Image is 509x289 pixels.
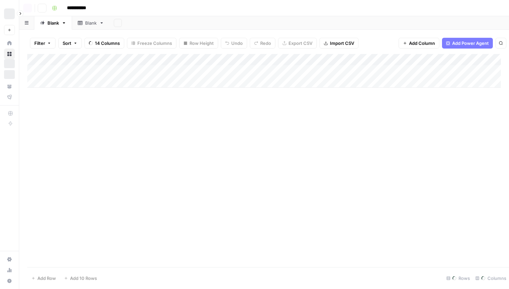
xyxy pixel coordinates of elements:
span: Add Row [37,275,56,282]
a: Settings [4,254,15,265]
a: Browse [4,49,15,59]
button: Add Row [27,273,60,284]
button: Sort [58,38,82,49]
button: 14 Columns [84,38,124,49]
button: Freeze Columns [127,38,176,49]
span: Sort [63,40,71,47]
button: Add 10 Rows [60,273,101,284]
span: Freeze Columns [137,40,172,47]
span: 14 Columns [95,40,120,47]
div: Blank [85,20,97,26]
a: Usage [4,265,15,276]
a: Blank [34,16,72,30]
a: Your Data [4,81,15,92]
button: Undo [221,38,247,49]
span: Filter [34,40,45,47]
button: Row Height [179,38,218,49]
a: Blank [72,16,110,30]
span: Undo [231,40,243,47]
button: Filter [30,38,56,49]
span: Add 10 Rows [70,275,97,282]
div: Blank [47,20,59,26]
button: Help + Support [4,276,15,286]
span: Row Height [190,40,214,47]
a: Flightpath [4,92,15,103]
a: Home [4,38,15,49]
button: Redo [250,38,275,49]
